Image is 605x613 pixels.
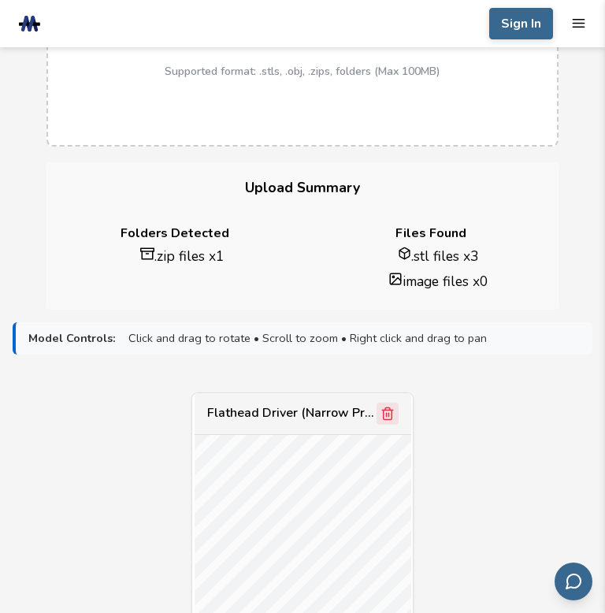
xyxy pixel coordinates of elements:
[75,247,290,266] li: .zip files x 1
[46,162,559,214] h3: Upload Summary
[571,16,586,31] button: mobile navigation menu
[128,332,487,345] span: Click and drag to rotate • Scroll to zoom • Right click and drag to pan
[377,403,399,425] button: Remove model
[489,8,553,39] button: Sign In
[555,563,592,600] button: Send feedback via email
[315,226,546,240] h4: Files Found
[165,65,440,78] p: Supported format: .stls, .obj, .zips, folders (Max 100MB)
[207,406,377,420] div: Flathead Driver (Narrow Profile).stl
[59,226,290,240] h4: Folders Detected
[331,247,546,266] li: .stl files x 3
[28,332,116,345] strong: Model Controls:
[331,272,546,291] li: image files x 0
